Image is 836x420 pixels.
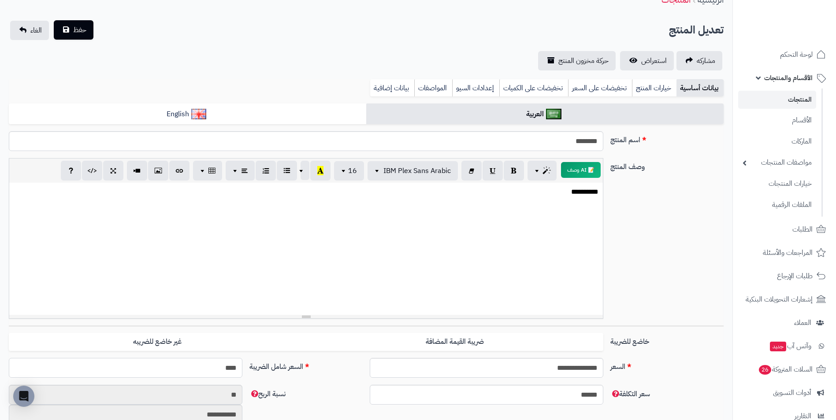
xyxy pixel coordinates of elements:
label: وصف المنتج [607,158,727,172]
span: مشاركه [697,55,715,66]
a: الأقسام [738,111,816,130]
a: الطلبات [738,219,831,240]
label: السعر [607,358,727,372]
a: حركة مخزون المنتج [538,51,616,70]
span: حركة مخزون المنتج [558,55,609,66]
a: إعدادات السيو [452,79,499,97]
a: أدوات التسويق [738,382,831,403]
button: 16 [334,161,364,181]
span: IBM Plex Sans Arabic [383,166,451,176]
h2: تعديل المنتج [669,21,724,39]
span: أدوات التسويق [773,387,811,399]
label: خاضع للضريبة [607,333,727,347]
a: وآتس آبجديد [738,335,831,357]
button: 📝 AI وصف [561,162,601,178]
a: طلبات الإرجاع [738,265,831,287]
a: العربية [366,103,724,125]
a: تخفيضات على السعر [568,79,632,97]
a: خيارات المنتج [632,79,676,97]
span: جديد [770,342,786,351]
a: مواصفات المنتجات [738,153,816,172]
button: IBM Plex Sans Arabic [368,161,458,181]
a: المواصفات [414,79,452,97]
span: السلات المتروكة [758,363,813,376]
img: English [191,109,207,119]
a: مشاركه [676,51,722,70]
a: السلات المتروكة26 [738,359,831,380]
span: العملاء [794,317,811,329]
span: سعر التكلفة [610,389,650,399]
a: الغاء [10,21,49,40]
a: تخفيضات على الكميات [499,79,568,97]
span: وآتس آب [769,340,811,352]
a: الملفات الرقمية [738,195,816,214]
img: logo-2.png [776,19,828,38]
label: السعر شامل الضريبة [246,358,366,372]
a: بيانات أساسية [676,79,724,97]
label: اسم المنتج [607,131,727,145]
a: المنتجات [738,91,816,109]
a: إشعارات التحويلات البنكية [738,289,831,310]
span: الغاء [30,25,42,36]
a: استعراض [620,51,674,70]
span: لوحة التحكم [780,48,813,61]
span: الطلبات [792,223,813,236]
span: 16 [348,166,357,176]
label: غير خاضع للضريبه [9,333,306,351]
span: طلبات الإرجاع [777,270,813,282]
a: English [9,103,366,125]
a: خيارات المنتجات [738,174,816,193]
button: حفظ [54,20,93,40]
a: المراجعات والأسئلة [738,242,831,263]
span: استعراض [641,55,667,66]
div: Open Intercom Messenger [13,386,34,407]
a: العملاء [738,312,831,333]
span: نسبة الربح [249,389,286,399]
a: بيانات إضافية [370,79,414,97]
label: ضريبة القيمة المضافة [306,333,603,351]
span: الأقسام والمنتجات [764,72,813,84]
img: العربية [546,109,561,119]
span: إشعارات التحويلات البنكية [746,293,813,306]
a: الماركات [738,132,816,151]
span: المراجعات والأسئلة [763,247,813,259]
span: 26 [759,365,772,375]
a: لوحة التحكم [738,44,831,65]
span: حفظ [73,25,86,35]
